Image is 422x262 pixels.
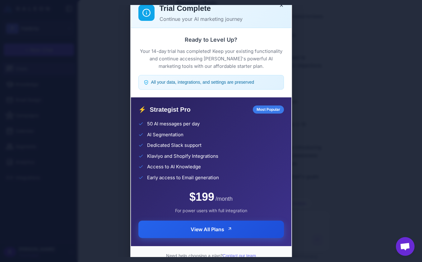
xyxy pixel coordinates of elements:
p: Your 14-day trial has completed! Keep your existing functionality and continue accessing [PERSON_... [138,48,284,70]
span: 50 AI messages per day [147,120,200,128]
span: ⚡ [138,105,146,114]
p: Need help choosing a plan? [138,252,284,259]
span: Dedicated Slack support [147,142,202,149]
span: Klaviyo and Shopify Integrations [147,153,218,160]
span: Access to AI Knowledge [147,163,201,171]
span: /month [216,195,233,203]
h3: Ready to Level Up? [138,35,284,44]
span: View All Plans [191,226,224,233]
h2: Trial Complete [160,3,284,14]
div: Most Popular [253,105,284,114]
button: View All Plans [138,221,284,238]
span: $199 [189,189,214,205]
a: Contact our team [223,253,256,258]
span: Early access to Email generation [147,174,219,181]
span: AI Segmentation [147,131,183,138]
button: Close [276,0,286,10]
div: For power users with full integration [138,207,284,214]
span: All your data, integrations, and settings are preserved [151,79,254,86]
span: Strategist Pro [150,105,249,114]
p: Continue your AI marketing journey [160,15,284,23]
div: Open chat [396,237,415,256]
